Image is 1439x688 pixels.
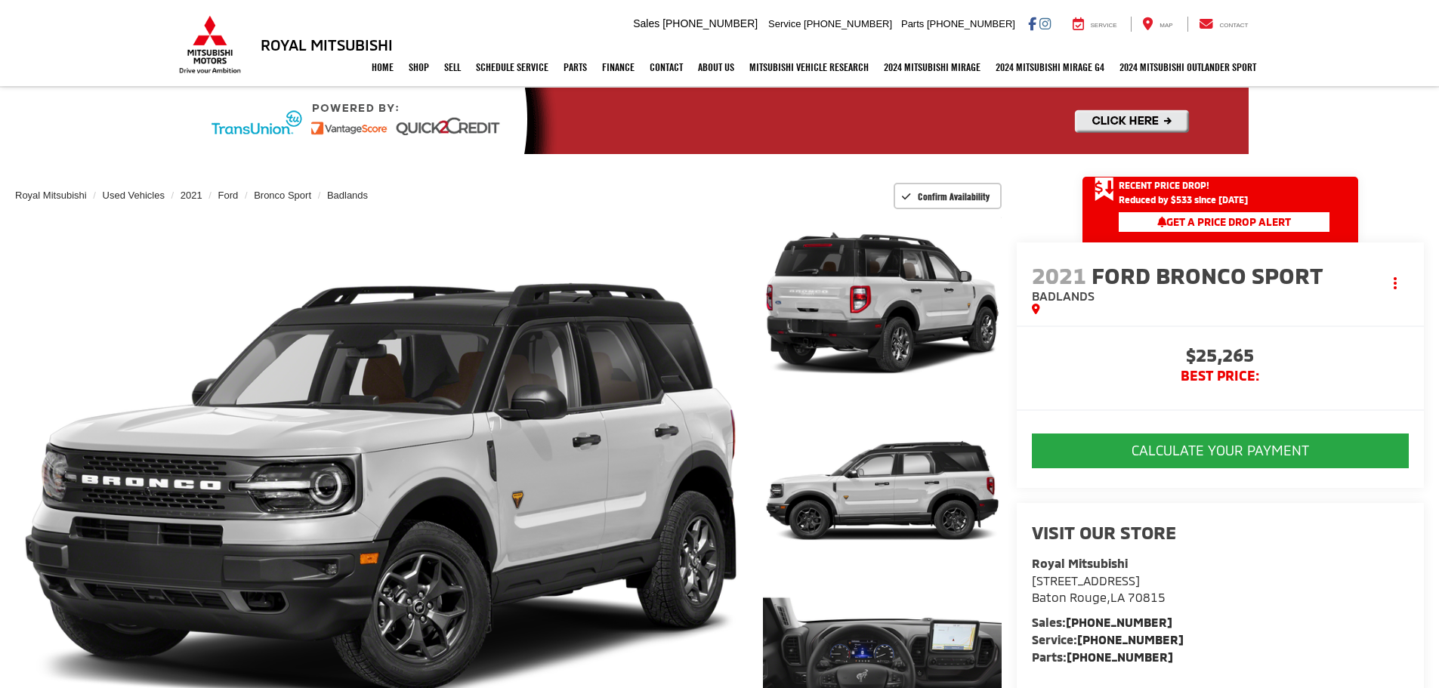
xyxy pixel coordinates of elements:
[1082,177,1358,195] a: Get Price Drop Alert Recent Price Drop!
[401,48,437,86] a: Shop
[1077,632,1184,646] a: [PHONE_NUMBER]
[1032,556,1128,570] strong: Royal Mitsubishi
[1091,22,1117,29] span: Service
[876,48,988,86] a: 2024 Mitsubishi Mirage
[894,183,1002,209] button: Confirm Availability
[468,48,556,86] a: Schedule Service: Opens in a new tab
[1032,573,1140,588] span: [STREET_ADDRESS]
[1032,261,1086,288] span: 2021
[176,15,244,74] img: Mitsubishi
[364,48,401,86] a: Home
[1382,270,1409,296] button: Actions
[763,214,1002,393] a: Expand Photo 1
[1119,179,1209,192] span: Recent Price Drop!
[1066,615,1172,629] a: [PHONE_NUMBER]
[1032,573,1166,605] a: [STREET_ADDRESS] Baton Rouge,LA 70815
[1131,17,1184,32] a: Map
[181,190,202,201] a: 2021
[1219,22,1248,29] span: Contact
[1061,17,1129,32] a: Service
[768,18,801,29] span: Service
[918,190,990,202] span: Confirm Availability
[261,36,393,53] h3: Royal Mitsubishi
[1032,523,1409,542] h2: Visit our Store
[988,48,1112,86] a: 2024 Mitsubishi Mirage G4
[642,48,690,86] a: Contact
[901,18,924,29] span: Parts
[1032,369,1409,384] span: BEST PRICE:
[927,18,1015,29] span: [PHONE_NUMBER]
[1032,632,1184,646] strong: Service:
[760,400,1003,582] img: 2021 Ford Bronco Sport Badlands
[327,190,368,201] a: Badlands
[437,48,468,86] a: Sell
[1032,433,1409,468] button: CALCULATE YOUR PAYMENT
[742,48,876,86] a: Mitsubishi Vehicle Research
[556,48,594,86] a: Parts: Opens in a new tab
[1032,288,1095,303] span: Badlands
[1032,590,1166,604] span: ,
[1032,346,1409,369] span: $25,265
[218,190,239,201] a: Ford
[1112,48,1264,86] a: 2024 Mitsubishi Outlander SPORT
[103,190,165,201] a: Used Vehicles
[690,48,742,86] a: About Us
[633,17,659,29] span: Sales
[1039,17,1051,29] a: Instagram: Click to visit our Instagram page
[1187,17,1260,32] a: Contact
[1394,277,1397,289] span: dropdown dots
[1032,649,1173,664] strong: Parts:
[191,88,1249,154] img: Quick2Credit
[1028,17,1036,29] a: Facebook: Click to visit our Facebook page
[594,48,642,86] a: Finance
[1160,22,1172,29] span: Map
[1110,590,1125,604] span: LA
[1032,615,1172,629] strong: Sales:
[1067,649,1173,664] a: [PHONE_NUMBER]
[1095,177,1114,202] span: Get Price Drop Alert
[662,17,758,29] span: [PHONE_NUMBER]
[1032,590,1107,604] span: Baton Rouge
[1157,215,1291,228] span: Get a Price Drop Alert
[1092,261,1328,288] span: Ford Bronco Sport
[1128,590,1166,604] span: 70815
[804,18,892,29] span: [PHONE_NUMBER]
[763,402,1002,581] a: Expand Photo 2
[15,190,87,201] a: Royal Mitsubishi
[1119,195,1329,205] span: Reduced by $533 since [DATE]
[760,212,1003,395] img: 2021 Ford Bronco Sport Badlands
[254,190,311,201] a: Bronco Sport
